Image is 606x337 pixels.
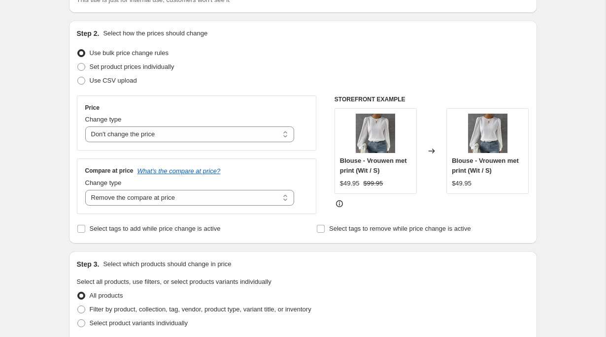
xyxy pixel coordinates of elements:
span: Select product variants individually [90,319,188,327]
button: What's the compare at price? [137,167,221,175]
img: 694925139928382_image_1_80x.jpg [468,114,507,153]
span: Filter by product, collection, tag, vendor, product type, variant title, or inventory [90,306,311,313]
span: Use bulk price change rules [90,49,168,57]
img: 694925139928382_image_1_80x.jpg [356,114,395,153]
span: Select all products, use filters, or select products variants individually [77,278,271,285]
span: Change type [85,179,122,186]
p: Select how the prices should change [103,29,207,38]
h2: Step 3. [77,259,100,269]
h3: Price [85,104,100,112]
span: Blouse - Vrouwen met print (Wit / S) [452,157,519,174]
strike: $99.95 [364,179,383,188]
span: Select tags to add while price change is active [90,225,221,232]
span: Select tags to remove while price change is active [329,225,471,232]
h6: STOREFRONT EXAMPLE [335,95,529,103]
h3: Compare at price [85,167,134,175]
h2: Step 2. [77,29,100,38]
p: Select which products should change in price [103,259,231,269]
div: $49.95 [340,179,360,188]
span: Use CSV upload [90,77,137,84]
div: $49.95 [452,179,471,188]
span: All products [90,292,123,299]
span: Set product prices individually [90,63,174,70]
span: Change type [85,116,122,123]
span: Blouse - Vrouwen met print (Wit / S) [340,157,407,174]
